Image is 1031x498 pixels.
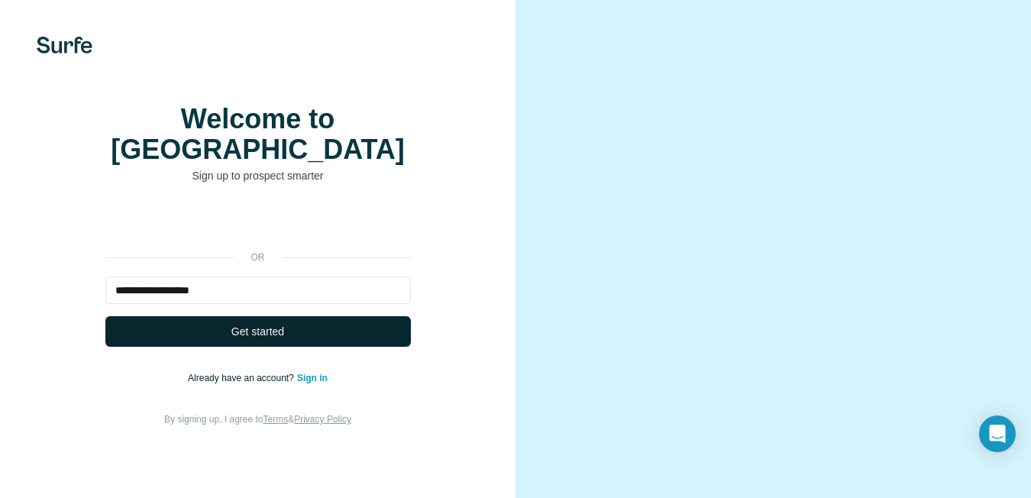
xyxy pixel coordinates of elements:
p: or [234,251,283,264]
img: Surfe's logo [37,37,92,53]
span: Already have an account? [188,373,297,383]
span: By signing up, I agree to & [164,414,351,425]
h1: Welcome to [GEOGRAPHIC_DATA] [105,104,411,165]
button: Get started [105,316,411,347]
a: Terms [263,414,289,425]
a: Privacy Policy [294,414,351,425]
a: Sign in [297,373,328,383]
iframe: Sign in with Google Button [98,206,419,240]
span: Get started [231,324,284,339]
div: Open Intercom Messenger [979,416,1016,452]
p: Sign up to prospect smarter [105,168,411,183]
